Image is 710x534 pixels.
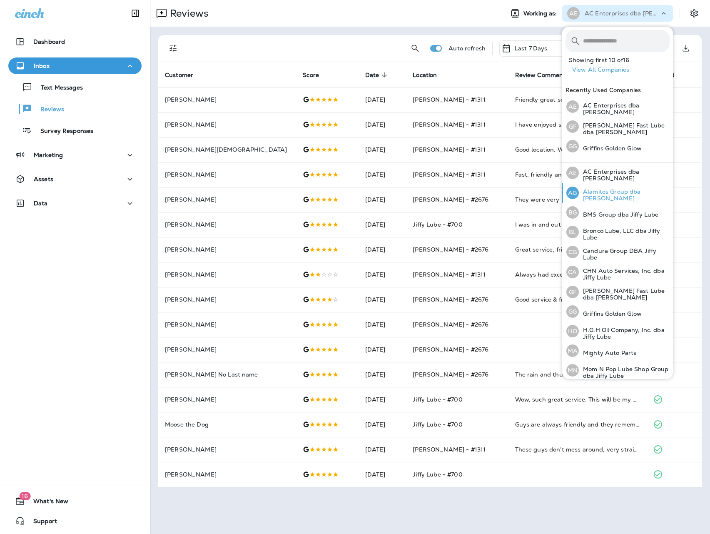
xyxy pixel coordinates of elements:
div: Always had excellent service at jiffy lubein Johnson City but the last time I went in to have my ... [515,270,640,279]
button: Search Reviews [407,40,424,57]
div: GF [566,120,579,133]
button: 16What's New [8,493,142,509]
td: [DATE] [359,362,406,387]
p: H.G.H Oil Company, Inc. dba Jiffy Lube [579,327,670,340]
button: HOH.G.H Oil Company, Inc. dba Jiffy Lube [562,321,673,341]
p: [PERSON_NAME] [165,121,289,128]
p: Assets [34,176,53,182]
p: Dashboard [33,38,65,45]
td: [DATE] [359,87,406,112]
p: [PERSON_NAME] Fast Lube dba [PERSON_NAME] [579,287,670,301]
p: [PERSON_NAME] [165,171,289,178]
td: [DATE] [359,212,406,237]
span: [PERSON_NAME] - #2676 [413,371,488,378]
td: [DATE] [359,437,406,462]
span: Customer [165,72,193,79]
td: [DATE] [359,287,406,312]
p: Reviews [32,106,64,114]
td: [DATE] [359,137,406,162]
span: Location [413,72,437,79]
button: GGGriffins Golden Glow [562,302,673,321]
td: [DATE] [359,312,406,337]
button: Export as CSV [678,40,694,57]
span: [PERSON_NAME] - #2676 [413,196,488,203]
div: I have enjoyed stellar service at this location for over 3 years! Staff is professional and on th... [515,120,640,129]
p: [PERSON_NAME] [165,396,289,403]
p: Bronco Lube, LLC dba Jiffy Lube [579,227,670,241]
button: AEAC Enterprises dba [PERSON_NAME] [562,163,673,183]
p: Mom N Pop Lube Shop Group dba Jiffy Lube [579,366,670,379]
button: AGAlamitos Group dba [PERSON_NAME] [562,183,673,203]
p: Alamitos Group dba [PERSON_NAME] [579,188,670,202]
div: I was in and out in just a few minutes!!!! Very convenient!!!! All the associates were nice and f... [515,220,640,229]
div: Good location. Wonderful staff and quick service. Third good experience 👌👌👌👍 [515,145,640,154]
p: Griffins Golden Glow [579,310,642,317]
span: Support [25,518,57,528]
p: AC Enterprises dba [PERSON_NAME] [585,10,660,17]
p: [PERSON_NAME][DEMOGRAPHIC_DATA] [165,146,289,153]
p: Auto refresh [448,45,486,52]
p: [PERSON_NAME] [165,471,289,478]
td: [DATE] [359,187,406,212]
p: Mighty Auto Parts [579,349,636,356]
div: Fast, friendly and efficient. Clean waiting area [515,170,640,179]
p: [PERSON_NAME] [165,271,289,278]
div: Recently Used Companies [562,83,673,97]
button: MNMom N Pop Lube Shop Group dba Jiffy Lube [562,360,673,380]
span: Working as: [523,10,559,17]
div: MN [566,364,579,377]
span: Location [413,71,448,79]
p: [PERSON_NAME] [165,221,289,228]
div: These guys don’t mess around, very straightforward and quick! Took maybe five minutes for an oil ... [515,445,640,454]
p: AC Enterprises dba [PERSON_NAME] [579,168,670,182]
span: [PERSON_NAME] - #2676 [413,346,488,353]
td: [DATE] [359,112,406,137]
span: Score [303,71,330,79]
button: Dashboard [8,33,142,50]
p: Data [34,200,48,207]
p: Moose the Dog [165,421,289,428]
span: Date [365,71,390,79]
button: AEAC Enterprises dba [PERSON_NAME] [562,97,673,117]
button: Settings [687,6,702,21]
div: GG [566,305,579,318]
span: Jiffy Lube - #700 [413,421,462,428]
span: [PERSON_NAME] - #1311 [413,96,486,103]
p: Reviews [167,7,209,20]
span: Date [365,72,379,79]
p: [PERSON_NAME] [165,196,289,203]
span: [PERSON_NAME] - #2676 [413,246,488,253]
div: GG [566,140,579,152]
span: [PERSON_NAME] - #1311 [413,146,486,153]
span: [PERSON_NAME] - #1311 [413,271,486,278]
button: Reviews [8,100,142,117]
button: Assets [8,171,142,187]
p: Griffins Golden Glow [579,145,642,152]
button: Data [8,195,142,212]
div: CA [566,266,579,278]
span: [PERSON_NAME] - #2676 [413,296,488,303]
span: Score [303,72,319,79]
div: Great service, friendly staff, reasonable price! [515,245,640,254]
p: [PERSON_NAME] [165,246,289,253]
button: GGGriffins Golden Glow [562,137,673,156]
button: BGBMS Group dba Jiffy Lube [562,203,673,222]
p: [PERSON_NAME] Fast Lube dba [PERSON_NAME] [579,122,670,135]
button: Marketing [8,147,142,163]
p: [PERSON_NAME] [165,321,289,328]
p: CHN Auto Services, Inc. dba Jiffy Lube [579,267,670,281]
div: AE [567,7,580,20]
span: Jiffy Lube - #700 [413,471,462,478]
p: Text Messages [32,84,83,92]
td: [DATE] [359,337,406,362]
div: Friendly great service oil change with 10000 synthetic oil and cabin filter and honored my milita... [515,95,640,104]
button: Collapse Sidebar [124,5,147,22]
div: CG [566,246,579,258]
td: [DATE] [359,237,406,262]
td: [DATE] [359,262,406,287]
span: [PERSON_NAME] - #2676 [413,321,488,328]
button: Inbox [8,57,142,74]
button: Survey Responses [8,122,142,139]
div: AE [566,167,579,179]
span: Jiffy Lube - #700 [413,221,462,228]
